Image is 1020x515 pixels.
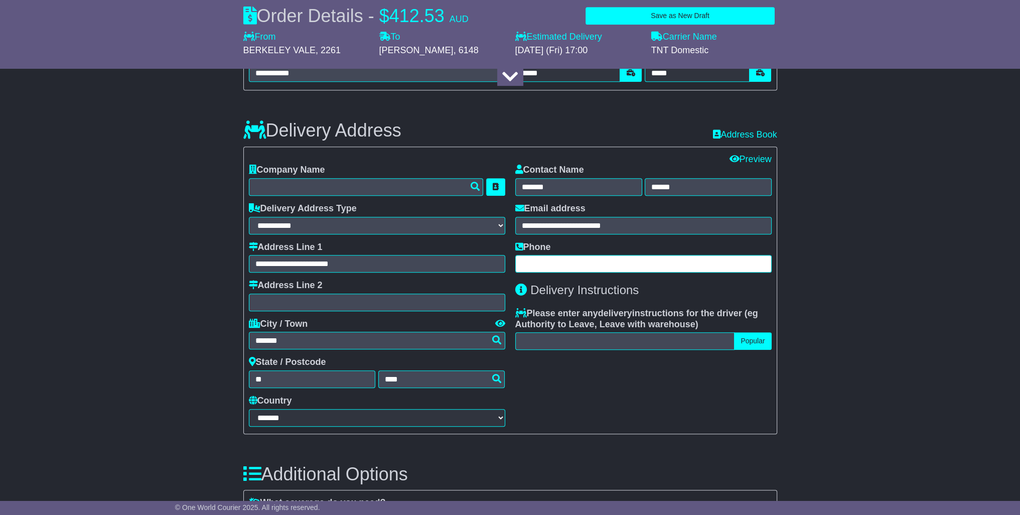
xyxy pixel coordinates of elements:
label: Address Line 1 [249,242,323,253]
label: Country [249,396,292,407]
label: Delivery Address Type [249,203,357,214]
span: © One World Courier 2025. All rights reserved. [175,503,320,511]
button: Popular [734,332,771,350]
span: Delivery Instructions [530,283,639,297]
span: AUD [450,14,469,24]
span: $ [379,6,389,26]
span: BERKELEY VALE [243,45,316,55]
label: Phone [515,242,551,253]
label: Address Line 2 [249,280,323,291]
span: , 2261 [316,45,341,55]
div: TNT Domestic [651,45,777,56]
span: eg Authority to Leave, Leave with warehouse [515,308,758,329]
label: Email address [515,203,586,214]
label: Estimated Delivery [515,32,641,43]
div: Order Details - [243,5,469,27]
span: [PERSON_NAME] [379,45,454,55]
a: Address Book [712,130,777,140]
label: What coverage do you need? [249,497,386,508]
label: Contact Name [515,165,584,176]
span: 412.53 [389,6,445,26]
label: From [243,32,276,43]
span: delivery [598,308,632,318]
h3: Delivery Address [243,120,401,141]
label: City / Town [249,319,308,330]
span: , 6148 [454,45,479,55]
label: Company Name [249,165,325,176]
label: To [379,32,400,43]
a: Preview [729,154,771,164]
label: Carrier Name [651,32,717,43]
label: State / Postcode [249,357,326,368]
label: Please enter any instructions for the driver ( ) [515,308,772,330]
button: Save as New Draft [586,7,774,25]
div: [DATE] (Fri) 17:00 [515,45,641,56]
h3: Additional Options [243,464,777,484]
